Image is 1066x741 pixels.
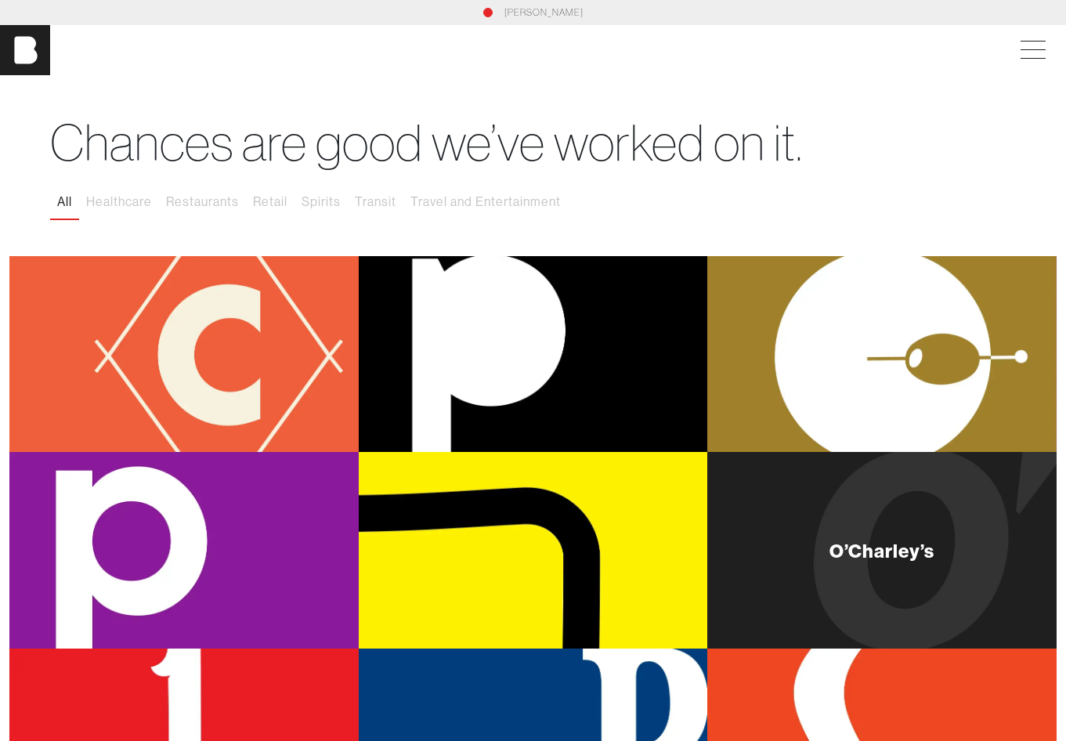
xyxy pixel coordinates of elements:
div: O’Charley’s [829,541,934,560]
button: Restaurants [159,186,246,219]
a: O’Charley’s [707,452,1057,649]
button: Travel and Entertainment [403,186,568,219]
button: Transit [348,186,403,219]
button: Spirits [295,186,348,219]
button: Healthcare [79,186,159,219]
button: All [50,186,79,219]
a: [PERSON_NAME] [504,5,584,20]
button: Retail [246,186,295,219]
h1: Chances are good we’ve worked on it. [50,113,1016,173]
